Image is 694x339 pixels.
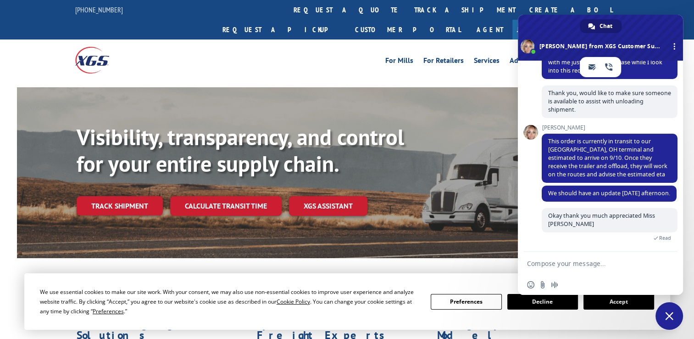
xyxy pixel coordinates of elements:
[583,294,654,310] button: Accept
[93,307,124,315] span: Preferences
[170,196,282,216] a: Calculate transit time
[77,123,404,178] b: Visibility, transparency, and control for your entire supply chain.
[277,298,310,305] span: Cookie Policy
[548,89,671,113] span: Thank you, would like to make sure someone is available to assist with unloading shipment.
[584,59,600,75] a: email
[548,212,655,228] span: Okay thank you much appreciated Miss [PERSON_NAME]
[474,57,500,67] a: Services
[385,57,413,67] a: For Mills
[348,20,467,40] a: Customer Portal
[431,294,501,310] button: Preferences
[600,19,612,33] span: Chat
[467,20,512,40] a: Agent
[75,5,123,14] a: [PHONE_NUMBER]
[655,302,683,330] div: Close chat
[527,260,654,268] textarea: Compose your message...
[507,294,578,310] button: Decline
[512,20,619,40] a: Join Our Team
[77,196,163,215] a: Track shipment
[551,281,558,288] span: Audio message
[542,124,677,131] span: [PERSON_NAME]
[40,287,420,316] div: We use essential cookies to make our site work. With your consent, we may also use non-essential ...
[289,196,367,216] a: XGS ASSISTANT
[216,20,348,40] a: Request a pickup
[548,137,667,178] span: This order is currently in transit to our [GEOGRAPHIC_DATA], OH terminal and estimated to arrive ...
[580,19,622,33] div: Chat
[668,40,680,53] div: More channels
[659,235,671,241] span: Read
[423,57,464,67] a: For Retailers
[548,189,670,197] span: We should have an update [DATE] afternoon.
[510,57,547,67] a: Advantages
[527,281,534,288] span: Insert an emoji
[539,281,546,288] span: Send a file
[24,273,670,330] div: Cookie Consent Prompt
[600,59,617,75] a: phone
